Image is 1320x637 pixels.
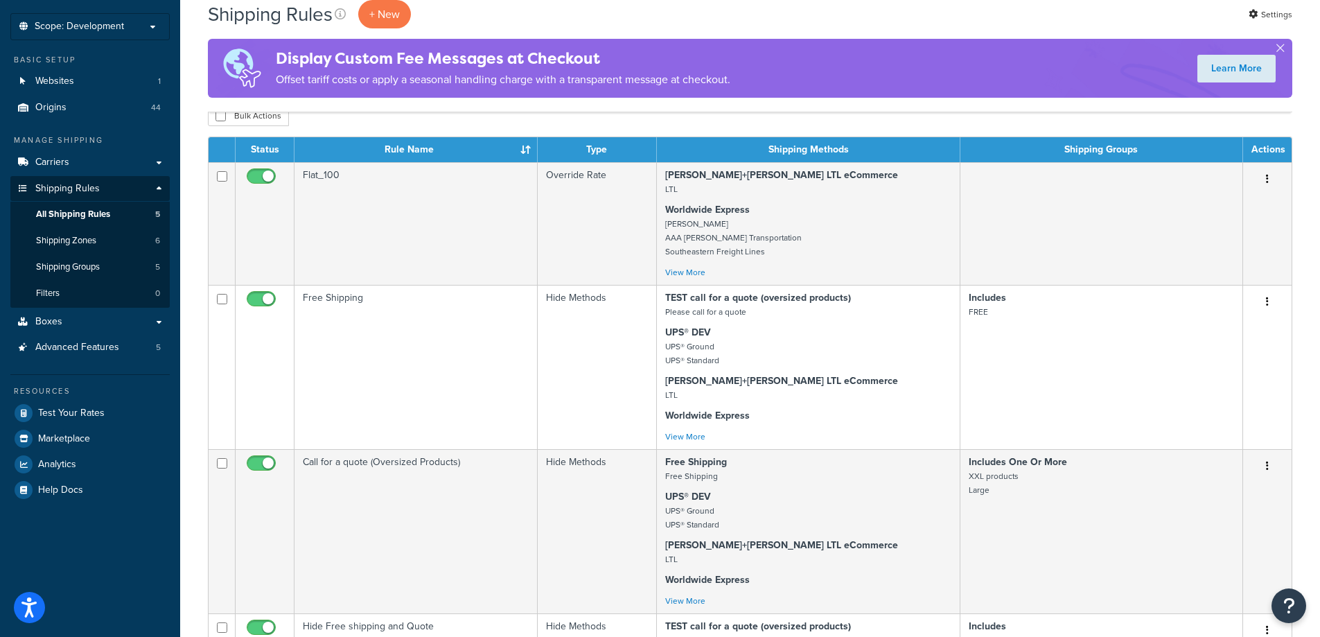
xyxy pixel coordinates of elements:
img: duties-banner-06bc72dcb5fe05cb3f9472aba00be2ae8eb53ab6f0d8bb03d382ba314ac3c341.png [208,39,276,98]
a: Analytics [10,452,170,477]
a: Test Your Rates [10,401,170,426]
span: Marketplace [38,433,90,445]
th: Status [236,137,294,162]
small: Please call for a quote [665,306,746,318]
span: Boxes [35,316,62,328]
small: LTL [665,553,678,566]
span: Shipping Zones [36,235,96,247]
span: 6 [155,235,160,247]
a: Shipping Zones 6 [10,228,170,254]
small: LTL [665,183,678,195]
a: Filters 0 [10,281,170,306]
span: 5 [155,261,160,273]
th: Rule Name : activate to sort column ascending [294,137,538,162]
a: Websites 1 [10,69,170,94]
li: Shipping Rules [10,176,170,308]
a: All Shipping Rules 5 [10,202,170,227]
strong: Free Shipping [665,455,727,469]
li: All Shipping Rules [10,202,170,227]
small: UPS® Ground UPS® Standard [665,340,719,367]
a: Marketplace [10,426,170,451]
strong: UPS® DEV [665,489,711,504]
div: Basic Setup [10,54,170,66]
button: Open Resource Center [1271,588,1306,623]
span: Origins [35,102,67,114]
small: Free Shipping [665,470,718,482]
span: Filters [36,288,60,299]
button: Bulk Actions [208,105,289,126]
td: Call for a quote (Oversized Products) [294,449,538,613]
strong: [PERSON_NAME]+[PERSON_NAME] LTL eCommerce [665,538,898,552]
span: 5 [156,342,161,354]
strong: Worldwide Express [665,408,750,423]
h4: Display Custom Fee Messages at Checkout [276,47,730,70]
span: Carriers [35,157,69,168]
span: All Shipping Rules [36,209,110,220]
div: Resources [10,385,170,397]
a: Carriers [10,150,170,175]
div: Manage Shipping [10,134,170,146]
li: Shipping Zones [10,228,170,254]
span: 5 [155,209,160,220]
a: Help Docs [10,478,170,503]
small: UPS® Ground UPS® Standard [665,505,719,531]
a: View More [665,266,705,279]
strong: TEST call for a quote (oversized products) [665,290,851,305]
p: Offset tariff costs or apply a seasonal handling charge with a transparent message at checkout. [276,70,730,89]
a: Learn More [1197,55,1276,82]
small: LTL [665,389,678,401]
th: Shipping Groups [960,137,1243,162]
strong: Includes [969,290,1006,305]
td: Free Shipping [294,285,538,449]
th: Type [538,137,658,162]
td: Hide Methods [538,449,658,613]
a: Shipping Rules [10,176,170,202]
li: Origins [10,95,170,121]
li: Websites [10,69,170,94]
a: Boxes [10,309,170,335]
strong: UPS® DEV [665,325,711,340]
a: Shipping Groups 5 [10,254,170,280]
h1: Shipping Rules [208,1,333,28]
li: Filters [10,281,170,306]
a: Advanced Features 5 [10,335,170,360]
strong: TEST call for a quote (oversized products) [665,619,851,634]
small: XXL products Large [969,470,1019,496]
strong: Includes One Or More [969,455,1067,469]
span: Advanced Features [35,342,119,354]
td: Override Rate [538,162,658,285]
span: Websites [35,76,74,87]
span: Shipping Rules [35,183,100,195]
a: Origins 44 [10,95,170,121]
span: Scope: Development [35,21,124,33]
span: 1 [158,76,161,87]
span: 44 [151,102,161,114]
th: Shipping Methods [657,137,960,162]
th: Actions [1243,137,1292,162]
strong: Worldwide Express [665,202,750,217]
span: Shipping Groups [36,261,100,273]
strong: Worldwide Express [665,573,750,587]
a: View More [665,595,705,607]
td: Hide Methods [538,285,658,449]
small: FREE [969,306,988,318]
strong: [PERSON_NAME]+[PERSON_NAME] LTL eCommerce [665,168,898,182]
li: Shipping Groups [10,254,170,280]
span: Help Docs [38,485,83,496]
strong: Includes [969,619,1006,634]
span: 0 [155,288,160,299]
strong: [PERSON_NAME]+[PERSON_NAME] LTL eCommerce [665,374,898,388]
td: Flat_100 [294,162,538,285]
span: Analytics [38,459,76,471]
a: Settings [1249,5,1292,24]
li: Advanced Features [10,335,170,360]
span: Test Your Rates [38,408,105,419]
small: [PERSON_NAME] AAA [PERSON_NAME] Transportation Southeastern Freight Lines [665,218,802,258]
a: View More [665,430,705,443]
